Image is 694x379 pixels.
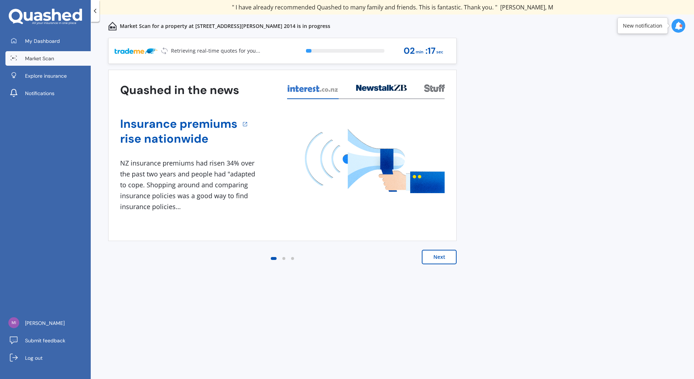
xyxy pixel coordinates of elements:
button: Next [422,250,457,264]
div: New notification [623,22,662,29]
a: Market Scan [5,51,91,66]
a: Log out [5,351,91,365]
a: Notifications [5,86,91,101]
span: Notifications [25,90,54,97]
span: Market Scan [25,55,54,62]
span: Log out [25,354,42,362]
img: f56c5e9fa9ef28eeddb237d7de065657 [8,317,19,328]
a: Submit feedback [5,333,91,348]
img: media image [305,129,445,193]
a: [PERSON_NAME] [5,316,91,330]
span: sec [436,47,443,57]
div: NZ insurance premiums had risen 34% over the past two years and people had "adapted to cope. Shop... [120,158,258,212]
span: My Dashboard [25,37,60,45]
a: Insurance premiums [120,117,237,131]
img: home-and-contents.b802091223b8502ef2dd.svg [108,22,117,30]
a: rise nationwide [120,131,237,146]
h3: Quashed in the news [120,83,239,98]
span: : 17 [425,46,436,56]
a: Explore insurance [5,69,91,83]
span: 02 [404,46,415,56]
p: Market Scan for a property at [STREET_ADDRESS][PERSON_NAME] 2014 is in progress [120,23,330,30]
span: [PERSON_NAME] [25,319,65,327]
span: min [416,47,424,57]
span: Explore insurance [25,72,67,80]
a: My Dashboard [5,34,91,48]
p: Retrieving real-time quotes for you... [171,47,260,54]
span: Submit feedback [25,337,65,344]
